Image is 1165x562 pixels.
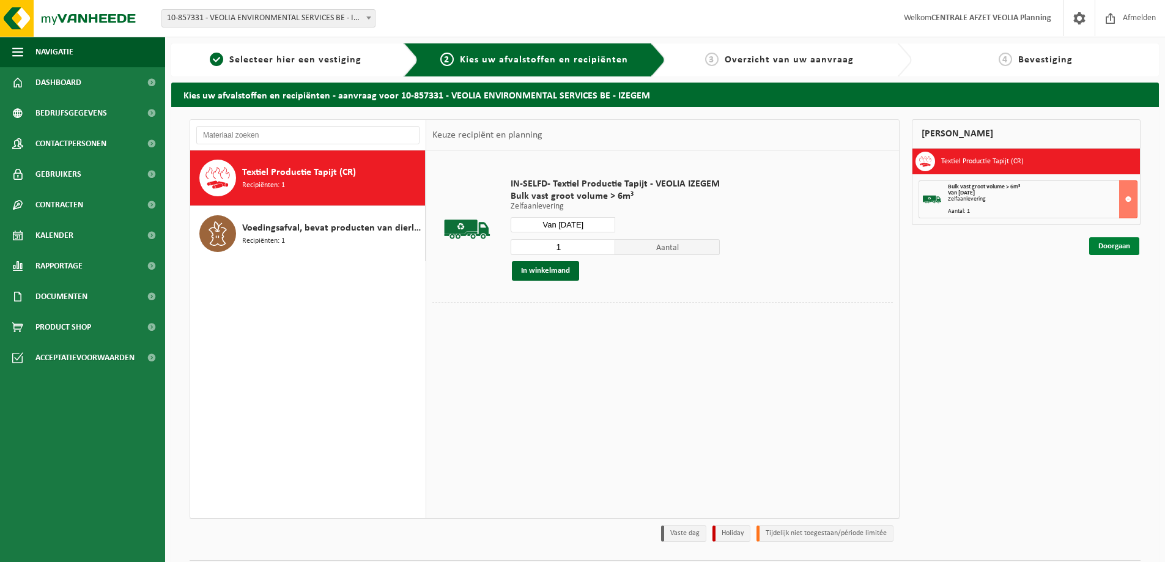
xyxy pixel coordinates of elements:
span: 10-857331 - VEOLIA ENVIRONMENTAL SERVICES BE - IZEGEM [162,10,375,27]
span: Contactpersonen [35,128,106,159]
span: 4 [999,53,1012,66]
span: Selecteer hier een vestiging [229,55,361,65]
span: Voedingsafval, bevat producten van dierlijke oorsprong, gemengde verpakking (exclusief glas), cat... [242,221,422,235]
span: Documenten [35,281,87,312]
strong: CENTRALE AFZET VEOLIA Planning [931,13,1051,23]
span: Bulk vast groot volume > 6m³ [948,183,1020,190]
li: Vaste dag [661,525,706,542]
span: Recipiënten: 1 [242,180,285,191]
button: In winkelmand [512,261,579,281]
li: Holiday [712,525,750,542]
a: Doorgaan [1089,237,1139,255]
div: [PERSON_NAME] [912,119,1141,149]
span: 3 [705,53,719,66]
span: Gebruikers [35,159,81,190]
span: Contracten [35,190,83,220]
span: Recipiënten: 1 [242,235,285,247]
span: Kies uw afvalstoffen en recipiënten [460,55,628,65]
span: Navigatie [35,37,73,67]
div: Zelfaanlevering [948,196,1137,202]
h2: Kies uw afvalstoffen en recipiënten - aanvraag voor 10-857331 - VEOLIA ENVIRONMENTAL SERVICES BE ... [171,83,1159,106]
span: Overzicht van uw aanvraag [725,55,854,65]
input: Selecteer datum [511,217,615,232]
a: 1Selecteer hier een vestiging [177,53,394,67]
span: Bevestiging [1018,55,1073,65]
span: Rapportage [35,251,83,281]
span: Acceptatievoorwaarden [35,342,135,373]
span: Dashboard [35,67,81,98]
span: 2 [440,53,454,66]
span: Aantal [615,239,720,255]
button: Textiel Productie Tapijt (CR) Recipiënten: 1 [190,150,426,206]
span: 10-857331 - VEOLIA ENVIRONMENTAL SERVICES BE - IZEGEM [161,9,375,28]
input: Materiaal zoeken [196,126,420,144]
span: IN-SELFD- Textiel Productie Tapijt - VEOLIA IZEGEM [511,178,720,190]
span: Product Shop [35,312,91,342]
div: Keuze recipiënt en planning [426,120,549,150]
span: Kalender [35,220,73,251]
span: Bedrijfsgegevens [35,98,107,128]
h3: Textiel Productie Tapijt (CR) [941,152,1024,171]
button: Voedingsafval, bevat producten van dierlijke oorsprong, gemengde verpakking (exclusief glas), cat... [190,206,426,261]
span: Bulk vast groot volume > 6m³ [511,190,720,202]
span: Textiel Productie Tapijt (CR) [242,165,356,180]
li: Tijdelijk niet toegestaan/période limitée [756,525,893,542]
strong: Van [DATE] [948,190,975,196]
div: Aantal: 1 [948,209,1137,215]
p: Zelfaanlevering [511,202,720,211]
span: 1 [210,53,223,66]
